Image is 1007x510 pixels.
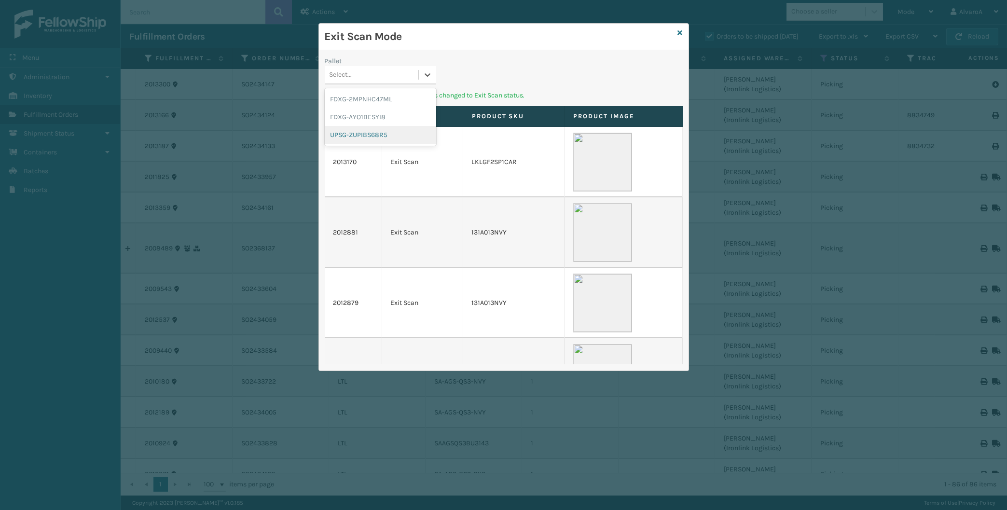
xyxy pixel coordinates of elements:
[463,268,565,338] td: 131A013NVY
[330,70,352,80] div: Select...
[573,112,674,121] label: Product Image
[573,344,632,403] img: 51104088640_40f294f443_o-scaled-700x700.jpg
[463,127,565,197] td: LKLGF2SP1CAR
[573,133,632,192] img: 51104088640_40f294f443_o-scaled-700x700.jpg
[382,268,463,338] td: Exit Scan
[573,203,632,262] img: 51104088640_40f294f443_o-scaled-700x700.jpg
[325,90,436,108] div: FDXG-2MPNHC47ML
[325,90,683,100] p: Pallet scanned and Fulfillment Orders changed to Exit Scan status.
[463,197,565,268] td: 131A013NVY
[463,338,565,409] td: 131A013NVY
[333,157,357,167] a: 2013170
[333,228,359,237] a: 2012881
[325,29,674,44] h3: Exit Scan Mode
[325,126,436,144] div: UPSG-ZUPIBS68R5
[333,298,359,308] a: 2012879
[382,127,463,197] td: Exit Scan
[382,197,463,268] td: Exit Scan
[382,338,463,409] td: Exit Scan
[325,56,342,66] label: Pallet
[573,274,632,332] img: 51104088640_40f294f443_o-scaled-700x700.jpg
[325,108,436,126] div: FDXG-AYO1BESYI8
[472,112,555,121] label: Product SKU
